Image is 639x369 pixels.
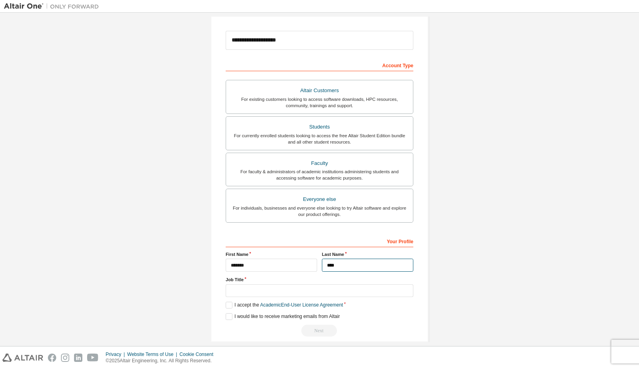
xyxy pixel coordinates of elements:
label: Last Name [322,251,413,257]
p: © 2025 Altair Engineering, Inc. All Rights Reserved. [106,358,218,364]
img: linkedin.svg [74,354,82,362]
label: Job Title [226,276,413,283]
a: Academic End-User License Agreement [260,302,343,308]
div: Cookie Consent [179,351,218,358]
div: Faculty [231,158,408,169]
label: First Name [226,251,317,257]
img: facebook.svg [48,354,56,362]
div: Account Type [226,59,413,71]
div: Privacy [106,351,127,358]
label: I accept the [226,302,343,308]
div: Website Terms of Use [127,351,179,358]
div: Read and acccept EULA to continue [226,325,413,337]
div: For faculty & administrators of academic institutions administering students and accessing softwa... [231,168,408,181]
label: I would like to receive marketing emails from Altair [226,313,340,320]
div: Your Profile [226,235,413,247]
img: instagram.svg [61,354,69,362]
div: For currently enrolled students looking to access the free Altair Student Edition bundle and all ... [231,132,408,145]
div: Altair Customers [231,85,408,96]
img: altair_logo.svg [2,354,43,362]
div: For individuals, businesses and everyone else looking to try Altair software and explore our prod... [231,205,408,218]
img: youtube.svg [87,354,99,362]
div: For existing customers looking to access software downloads, HPC resources, community, trainings ... [231,96,408,109]
div: Everyone else [231,194,408,205]
img: Altair One [4,2,103,10]
div: Students [231,121,408,132]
